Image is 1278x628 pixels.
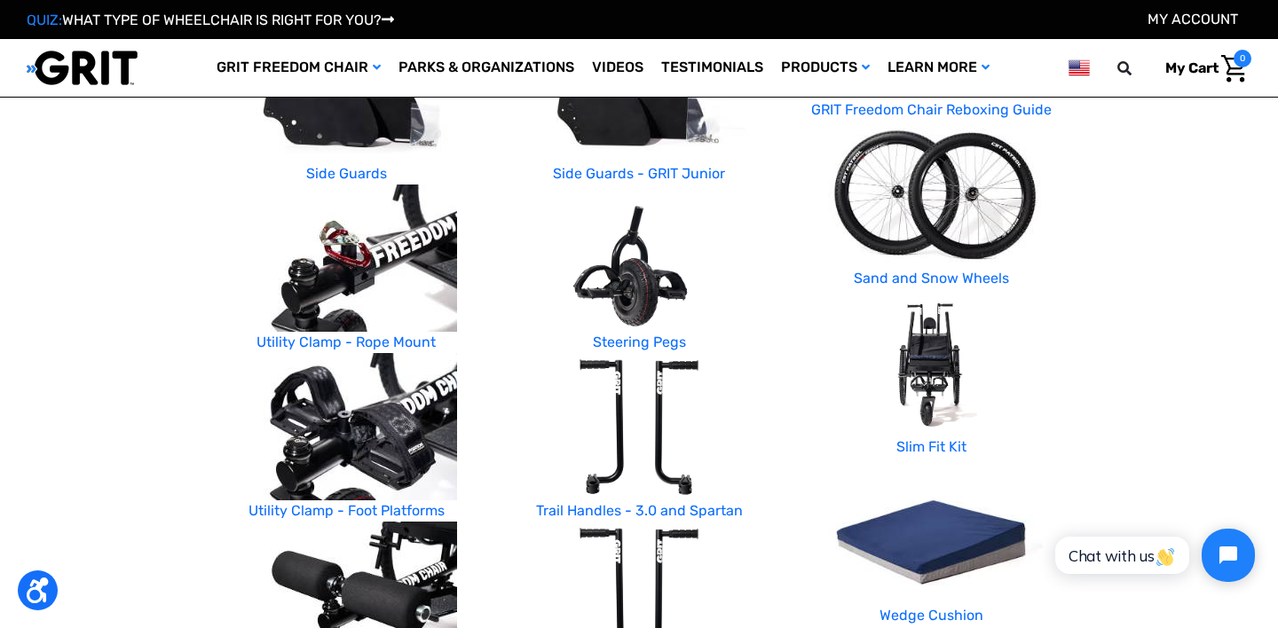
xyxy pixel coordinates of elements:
a: Cart with 0 items [1152,50,1251,87]
img: Cart [1221,55,1247,82]
span: 0 [1234,50,1251,67]
a: Trail Handles - 3.0 and Spartan [536,502,743,519]
a: Utility Clamp - Foot Platforms [248,502,445,519]
a: GRIT Freedom Chair Reboxing Guide [811,101,1052,118]
a: Side Guards [306,165,387,182]
a: Steering Pegs [593,334,686,350]
a: Parks & Organizations [390,39,583,97]
a: QUIZ:WHAT TYPE OF WHEELCHAIR IS RIGHT FOR YOU? [27,12,394,28]
a: Slim Fit Kit [896,438,966,455]
img: GRIT All-Terrain Wheelchair and Mobility Equipment [27,50,138,86]
a: Utility Clamp - Rope Mount [256,334,436,350]
iframe: Tidio Chat [1036,514,1270,597]
a: Account [1148,11,1238,27]
span: QUIZ: [27,12,62,28]
a: Videos [583,39,652,97]
a: Sand and Snow Wheels [854,270,1009,287]
a: Testimonials [652,39,772,97]
img: us.png [1069,57,1090,79]
a: Products [772,39,879,97]
span: My Cart [1165,59,1219,76]
a: Side Guards - GRIT Junior [553,165,725,182]
input: Search [1125,50,1152,87]
a: Wedge Cushion [880,607,983,624]
a: Learn More [879,39,998,97]
a: GRIT Freedom Chair [208,39,390,97]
